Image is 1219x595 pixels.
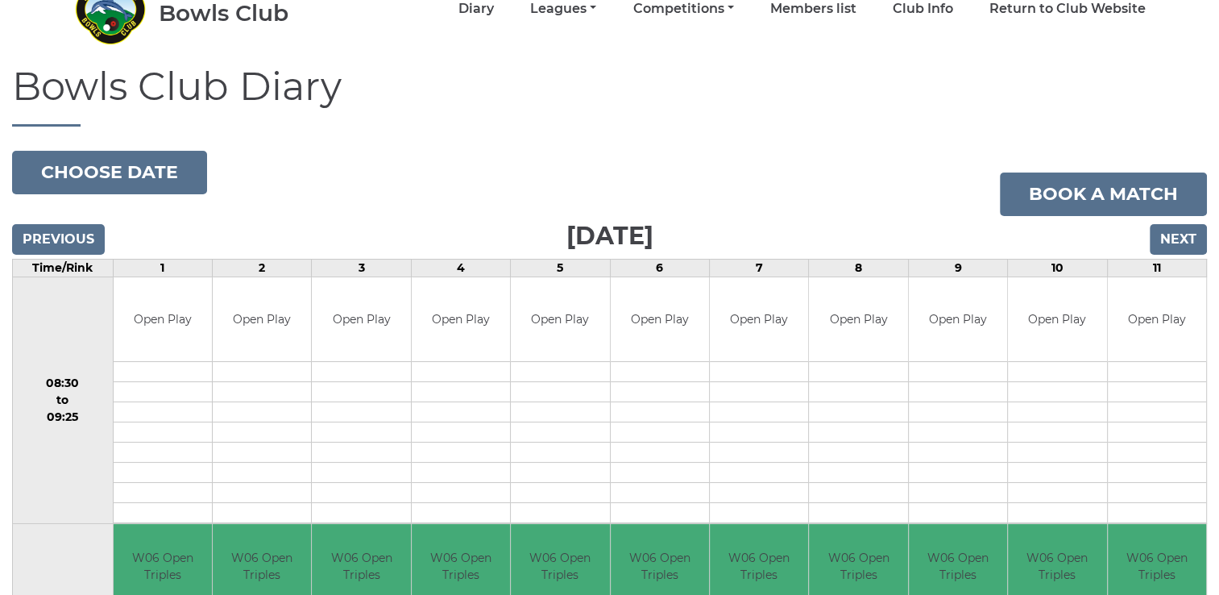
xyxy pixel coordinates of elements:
td: Open Play [909,277,1007,362]
td: Open Play [710,277,808,362]
td: 10 [1008,259,1107,277]
input: Previous [12,224,105,255]
td: Open Play [1008,277,1106,362]
td: 3 [312,259,411,277]
td: Open Play [611,277,709,362]
td: 6 [610,259,709,277]
td: 5 [511,259,610,277]
a: Book a match [1000,173,1207,216]
td: Open Play [312,277,410,362]
td: Open Play [511,277,609,362]
button: Choose date [12,151,207,194]
h1: Bowls Club Diary [12,65,1207,127]
td: 9 [908,259,1007,277]
td: Open Play [412,277,510,362]
td: Open Play [1108,277,1207,362]
td: 08:30 to 09:25 [13,277,114,524]
td: 4 [411,259,510,277]
td: 1 [113,259,212,277]
input: Next [1150,224,1207,255]
td: 8 [809,259,908,277]
td: Open Play [213,277,311,362]
td: 11 [1107,259,1207,277]
td: Time/Rink [13,259,114,277]
td: 7 [709,259,808,277]
td: 2 [212,259,311,277]
td: Open Play [114,277,212,362]
td: Open Play [809,277,907,362]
